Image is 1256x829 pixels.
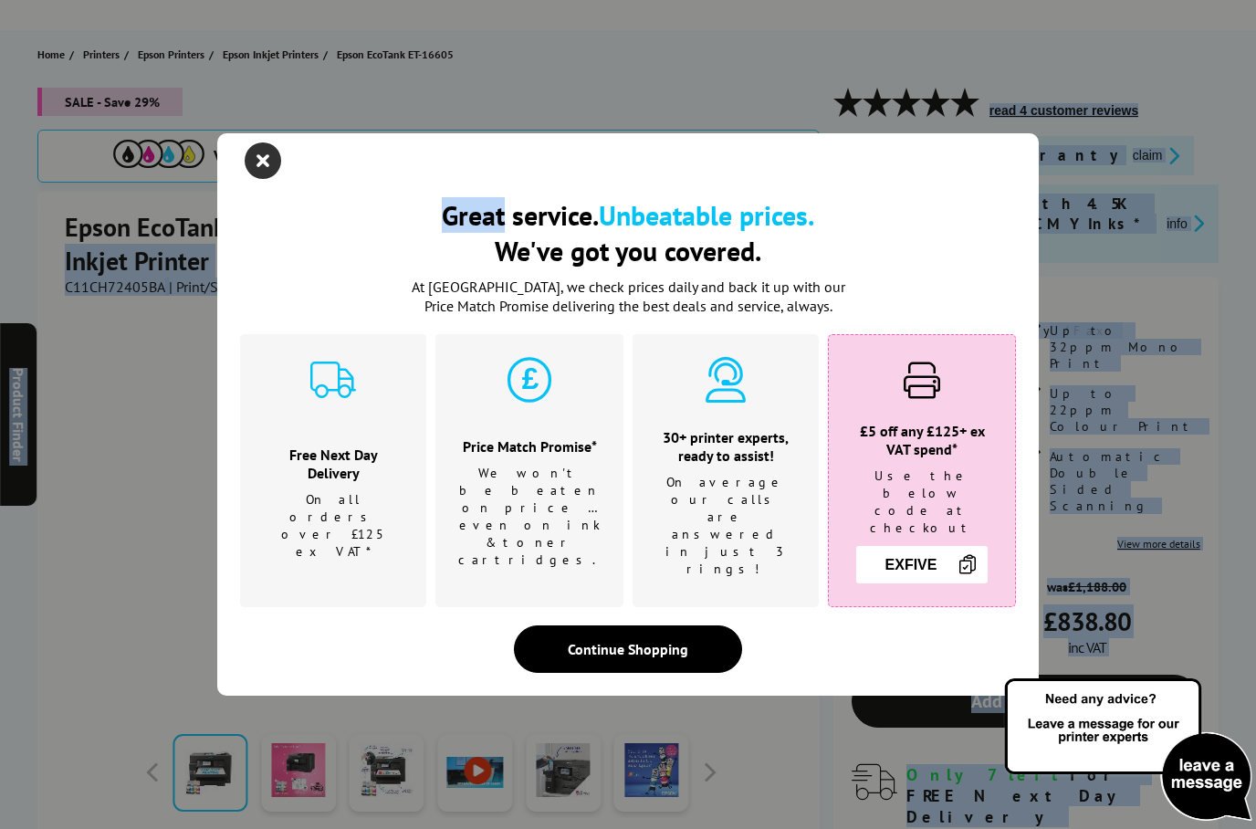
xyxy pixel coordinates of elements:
img: price-promise-cyan.svg [507,357,552,403]
p: Use the below code at checkout [852,467,992,537]
h2: Great service. We've got you covered. [240,197,1016,268]
p: On average our calls are answered in just 3 rings! [655,474,796,578]
h3: Price Match Promise* [458,437,601,456]
img: expert-cyan.svg [703,357,748,403]
p: We won't be beaten on price …even on ink & toner cartridges. [458,465,601,569]
img: Open Live Chat window [1000,676,1256,825]
p: At [GEOGRAPHIC_DATA], we check prices daily and back it up with our Price Match Promise deliverin... [400,278,856,316]
h3: £5 off any £125+ ex VAT spend* [852,422,992,458]
img: delivery-cyan.svg [310,357,356,403]
h3: Free Next Day Delivery [263,446,403,482]
img: Copy Icon [957,553,979,575]
b: Unbeatable prices. [599,197,814,233]
div: Continue Shopping [514,625,742,673]
button: close modal [249,147,277,174]
p: On all orders over £125 ex VAT* [263,491,403,561]
h3: 30+ printer experts, ready to assist! [655,428,796,465]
